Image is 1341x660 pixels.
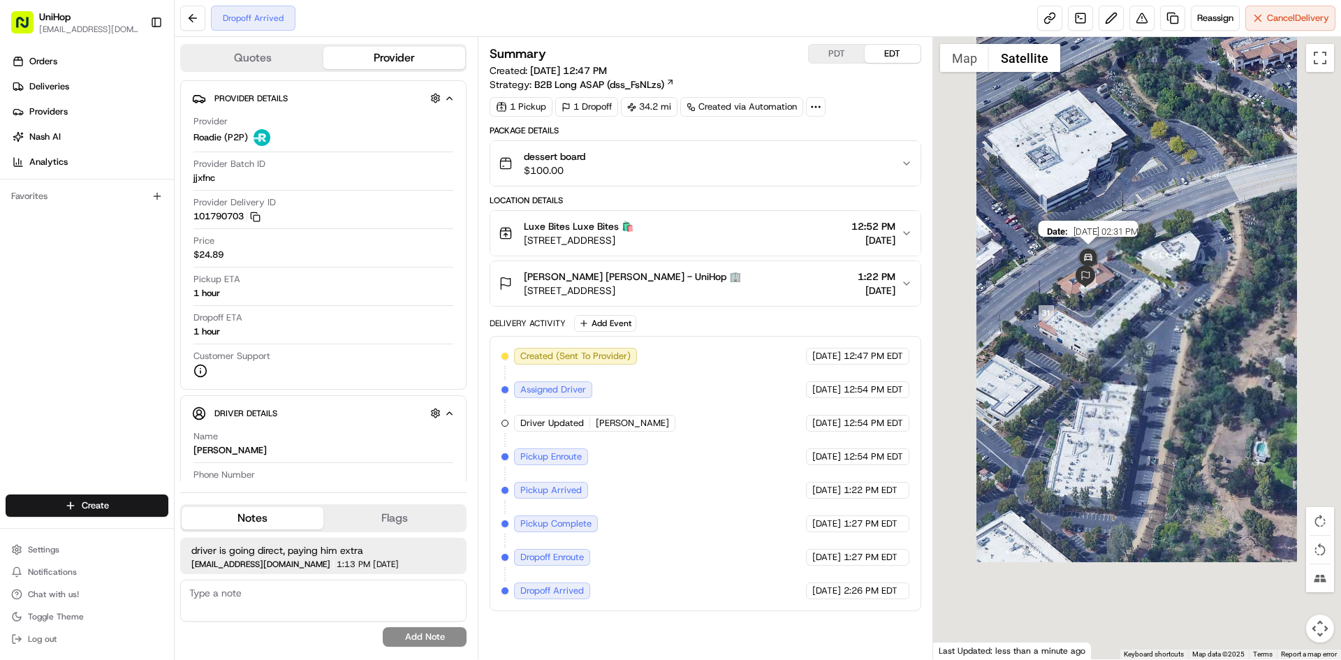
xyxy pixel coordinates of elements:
[596,417,669,430] span: [PERSON_NAME]
[812,383,841,396] span: [DATE]
[1124,650,1184,659] button: Keyboard shortcuts
[1253,650,1273,658] a: Terms (opens in new tab)
[530,64,607,77] span: [DATE] 12:47 PM
[323,47,465,69] button: Provider
[490,78,675,91] div: Strategy:
[520,484,582,497] span: Pickup Arrived
[621,97,677,117] div: 34.2 mi
[844,350,903,362] span: 12:47 PM EDT
[940,44,989,72] button: Show street map
[29,156,68,168] span: Analytics
[28,611,84,622] span: Toggle Theme
[490,211,920,256] button: Luxe Bites Luxe Bites 🛍️[STREET_ADDRESS]12:52 PM[DATE]
[524,149,585,163] span: dessert board
[6,494,168,517] button: Create
[6,562,168,582] button: Notifications
[858,284,895,298] span: [DATE]
[844,383,903,396] span: 12:54 PM EDT
[1191,6,1240,31] button: Reassign
[112,197,230,222] a: 💻API Documentation
[193,287,220,300] div: 1 hour
[520,518,592,530] span: Pickup Complete
[193,210,261,223] button: 101790703
[1197,12,1233,24] span: Reassign
[812,551,841,564] span: [DATE]
[524,284,741,298] span: [STREET_ADDRESS]
[237,138,254,154] button: Start new chat
[193,172,215,184] span: jjxfnc
[6,151,174,173] a: Analytics
[214,408,277,419] span: Driver Details
[534,78,664,91] span: B2B Long ASAP (dss_FsNLzs)
[812,450,841,463] span: [DATE]
[139,237,169,247] span: Pylon
[520,350,631,362] span: Created (Sent To Provider)
[193,131,248,144] span: Roadie (P2P)
[6,101,174,123] a: Providers
[82,499,109,512] span: Create
[118,204,129,215] div: 💻
[47,133,229,147] div: Start new chat
[337,560,370,569] span: 1:13 PM
[520,551,584,564] span: Dropoff Enroute
[6,6,145,39] button: UniHop[EMAIL_ADDRESS][DOMAIN_NAME]
[1192,650,1245,658] span: Map data ©2025
[39,10,71,24] button: UniHop
[490,97,552,117] div: 1 Pickup
[1046,226,1067,237] span: Date :
[534,78,675,91] a: B2B Long ASAP (dss_FsNLzs)
[937,641,983,659] img: Google
[193,325,220,338] div: 1 hour
[989,44,1060,72] button: Show satellite imagery
[865,45,921,63] button: EDT
[6,629,168,649] button: Log out
[14,204,25,215] div: 📗
[1245,6,1335,31] button: CancelDelivery
[373,560,399,569] span: [DATE]
[490,318,566,329] div: Delivery Activity
[193,115,228,128] span: Provider
[1306,507,1334,535] button: Rotate map clockwise
[29,80,69,93] span: Deliveries
[193,311,242,324] span: Dropoff ETA
[193,350,270,362] span: Customer Support
[193,469,255,481] span: Phone Number
[28,633,57,645] span: Log out
[29,105,68,118] span: Providers
[1306,44,1334,72] button: Toggle fullscreen view
[490,64,607,78] span: Created:
[812,350,841,362] span: [DATE]
[1306,615,1334,643] button: Map camera controls
[520,585,584,597] span: Dropoff Arrived
[524,163,585,177] span: $100.00
[1306,536,1334,564] button: Rotate map counterclockwise
[812,518,841,530] span: [DATE]
[812,484,841,497] span: [DATE]
[6,540,168,559] button: Settings
[520,450,582,463] span: Pickup Enroute
[844,484,897,497] span: 1:22 PM EDT
[490,195,921,206] div: Location Details
[193,444,267,457] div: [PERSON_NAME]
[680,97,803,117] a: Created via Automation
[1267,12,1329,24] span: Cancel Delivery
[6,185,168,207] div: Favorites
[844,417,903,430] span: 12:54 PM EDT
[29,55,57,68] span: Orders
[14,14,42,42] img: Nash
[1073,226,1138,237] span: [DATE] 02:31 PM
[812,585,841,597] span: [DATE]
[524,270,741,284] span: [PERSON_NAME] [PERSON_NAME] - UniHop 🏢
[844,518,897,530] span: 1:27 PM EDT
[490,47,546,60] h3: Summary
[98,236,169,247] a: Powered byPylon
[937,641,983,659] a: Open this area in Google Maps (opens a new window)
[6,607,168,626] button: Toggle Theme
[14,133,39,159] img: 1736555255976-a54dd68f-1ca7-489b-9aae-adbdc363a1c4
[851,233,895,247] span: [DATE]
[192,87,455,110] button: Provider Details
[28,544,59,555] span: Settings
[6,126,174,148] a: Nash AI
